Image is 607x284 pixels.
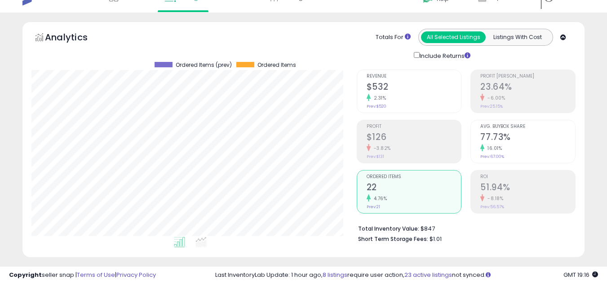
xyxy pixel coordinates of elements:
div: Include Returns [407,50,481,61]
small: 4.76% [371,195,387,202]
b: Total Inventory Value: [358,225,419,232]
span: Avg. Buybox Share [480,124,575,129]
span: Profit [367,124,461,129]
small: Prev: 67.00% [480,154,504,159]
div: Last InventoryLab Update: 1 hour ago, require user action, not synced. [215,271,598,280]
button: All Selected Listings [421,31,486,43]
button: Listings With Cost [485,31,550,43]
small: Prev: 21 [367,204,380,210]
h5: Analytics [45,31,105,46]
small: -3.82% [371,145,391,152]
div: seller snap | | [9,271,156,280]
span: Revenue [367,74,461,79]
h2: $126 [367,132,461,144]
li: $847 [358,223,569,233]
span: Ordered Items [367,175,461,179]
small: Prev: 25.15% [480,104,503,109]
small: Prev: 56.57% [480,204,504,210]
small: Prev: $131 [367,154,384,159]
small: 2.31% [371,95,386,101]
a: Privacy Policy [116,271,156,279]
h2: 77.73% [480,132,575,144]
a: 8 listings [323,271,347,279]
h2: 23.64% [480,82,575,94]
b: Short Term Storage Fees: [358,235,428,243]
small: Prev: $520 [367,104,386,109]
a: Terms of Use [77,271,115,279]
span: ROI [480,175,575,179]
span: Profit [PERSON_NAME] [480,74,575,79]
small: 16.01% [484,145,502,152]
span: Ordered Items (prev) [176,62,232,68]
h2: $532 [367,82,461,94]
small: -8.18% [484,195,503,202]
div: Totals For [376,33,411,42]
a: 23 active listings [404,271,452,279]
span: $1.01 [430,235,442,243]
span: Ordered Items [257,62,296,68]
strong: Copyright [9,271,42,279]
small: -6.00% [484,95,505,101]
h2: 22 [367,182,461,194]
h2: 51.94% [480,182,575,194]
span: 2025-09-8 19:16 GMT [563,271,598,279]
